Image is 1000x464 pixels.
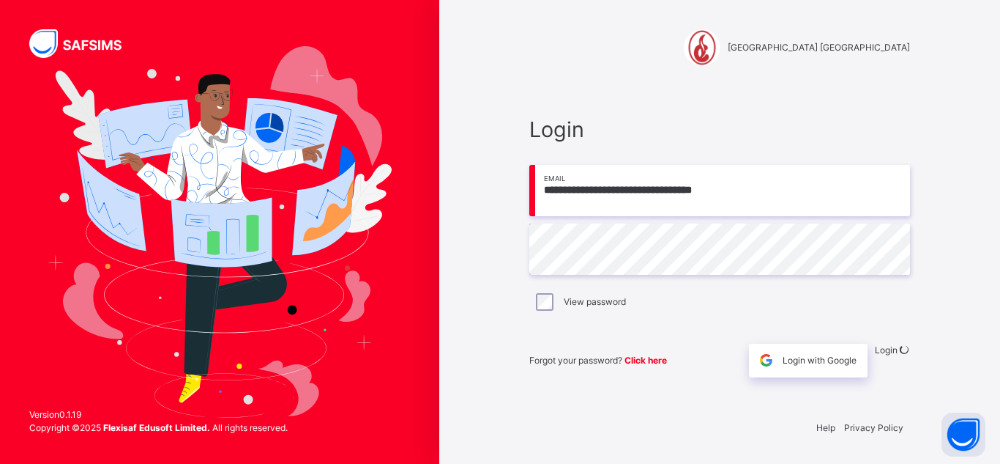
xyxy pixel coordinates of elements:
[103,422,210,433] strong: Flexisaf Edusoft Limited.
[816,422,835,433] a: Help
[758,352,775,369] img: google.396cfc9801f0270233282035f929180a.svg
[875,345,898,356] span: Login
[624,355,667,366] a: Click here
[29,408,288,421] span: Version 0.1.19
[529,114,910,145] span: Login
[29,422,288,433] span: Copyright © 2025 All rights reserved.
[728,41,910,54] span: [GEOGRAPHIC_DATA] [GEOGRAPHIC_DATA]
[783,354,857,367] span: Login with Google
[564,295,626,309] label: View password
[29,29,139,58] img: SAFSIMS Logo
[941,413,985,457] button: Open asap
[529,355,667,366] span: Forgot your password?
[48,46,392,417] img: Hero Image
[844,422,903,433] a: Privacy Policy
